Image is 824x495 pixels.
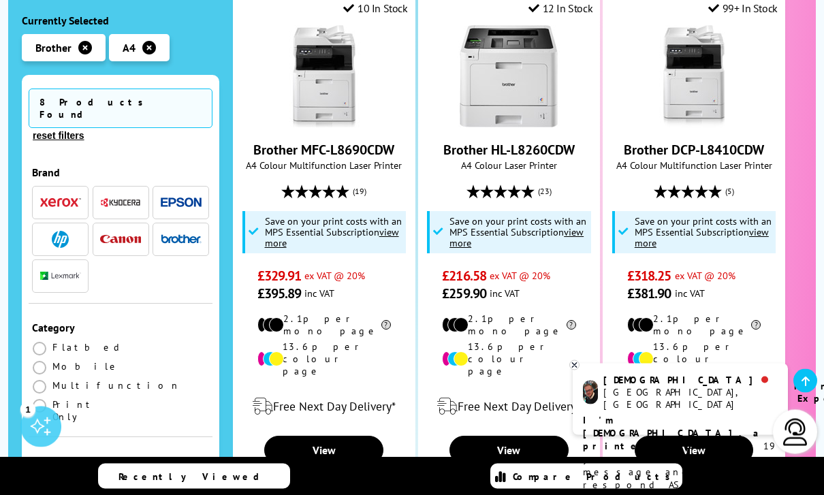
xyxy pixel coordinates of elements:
img: Kyocera [100,197,141,208]
img: Brother MFC-L8690CDW [273,26,375,128]
span: (23) [538,179,552,205]
div: Paper Size [32,454,209,468]
img: chris-livechat.png [583,381,598,404]
span: A4 [123,41,136,54]
span: Save on your print costs with an MPS Essential Subscription [635,215,772,250]
a: Brother HL-L8260CDW [443,142,575,159]
span: ex VAT @ 20% [675,270,735,283]
li: 2.1p per mono page [257,313,391,338]
span: Brother [35,41,72,54]
a: Brother DCP-L8410CDW [643,117,745,131]
span: £216.58 [442,268,486,285]
span: A4 Colour Multifunction Laser Printer [610,159,777,172]
span: ex VAT @ 20% [304,270,365,283]
a: View [449,436,569,465]
a: Brother MFC-L8690CDW [253,142,394,159]
span: 8 Products Found [29,89,212,128]
img: Lexmark [40,272,81,281]
span: £259.90 [442,285,486,303]
img: Brother [161,234,202,244]
div: [GEOGRAPHIC_DATA], [GEOGRAPHIC_DATA] [603,386,777,411]
span: £329.91 [257,268,302,285]
div: modal_delivery [426,388,592,426]
span: Flatbed [52,341,124,353]
span: ex VAT @ 20% [490,270,550,283]
img: Xerox [40,198,81,208]
a: Brother HL-L8260CDW [458,117,560,131]
u: view more [449,226,584,250]
button: Brother [157,230,206,249]
li: 13.6p per colour page [627,341,761,378]
div: Currently Selected [22,14,219,27]
li: 13.6p per colour page [257,341,391,378]
img: HP [52,231,69,248]
span: inc VAT [304,287,334,300]
span: Print Only [52,398,121,423]
p: of 19 years! Leave me a message and I'll respond ASAP [583,414,778,492]
span: (19) [353,179,366,205]
div: 10 In Stock [343,2,407,16]
img: user-headset-light.svg [782,419,809,446]
div: modal_delivery [240,388,407,426]
button: Canon [96,230,145,249]
img: Brother DCP-L8410CDW [643,26,745,128]
span: Multifunction [52,379,180,392]
div: 12 In Stock [528,2,592,16]
span: inc VAT [675,287,705,300]
span: inc VAT [490,287,520,300]
div: [DEMOGRAPHIC_DATA] [603,374,777,386]
span: Compare Products [513,470,678,483]
li: 13.6p per colour page [442,341,575,378]
span: £318.25 [627,268,671,285]
span: £381.90 [627,285,671,303]
img: Canon [100,235,141,244]
u: view more [265,226,399,250]
button: Epson [157,193,206,212]
img: Brother HL-L8260CDW [458,26,560,128]
button: Kyocera [96,193,145,212]
a: Recently Viewed [98,464,290,489]
span: Save on your print costs with an MPS Essential Subscription [265,215,402,250]
span: Recently Viewed [118,470,273,483]
button: Xerox [36,193,85,212]
span: A4 Colour Multifunction Laser Printer [240,159,407,172]
div: Brand [32,165,209,179]
button: reset filters [29,129,88,142]
span: Save on your print costs with an MPS Essential Subscription [449,215,586,250]
a: Brother MFC-L8690CDW [273,117,375,131]
a: Compare Products [490,464,682,489]
span: A4 Colour Laser Printer [426,159,592,172]
button: Lexmark [36,267,85,285]
u: view more [635,226,769,250]
a: View [264,436,383,465]
img: Epson [161,197,202,208]
span: (5) [725,179,734,205]
div: 99+ In Stock [708,2,778,16]
span: £395.89 [257,285,302,303]
li: 2.1p per mono page [442,313,575,338]
a: Brother DCP-L8410CDW [624,142,764,159]
span: Mobile [52,360,120,372]
b: I'm [DEMOGRAPHIC_DATA], a printer expert [583,414,763,452]
div: 1 [20,402,35,417]
button: HP [36,230,85,249]
li: 2.1p per mono page [627,313,761,338]
div: Category [32,321,209,334]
